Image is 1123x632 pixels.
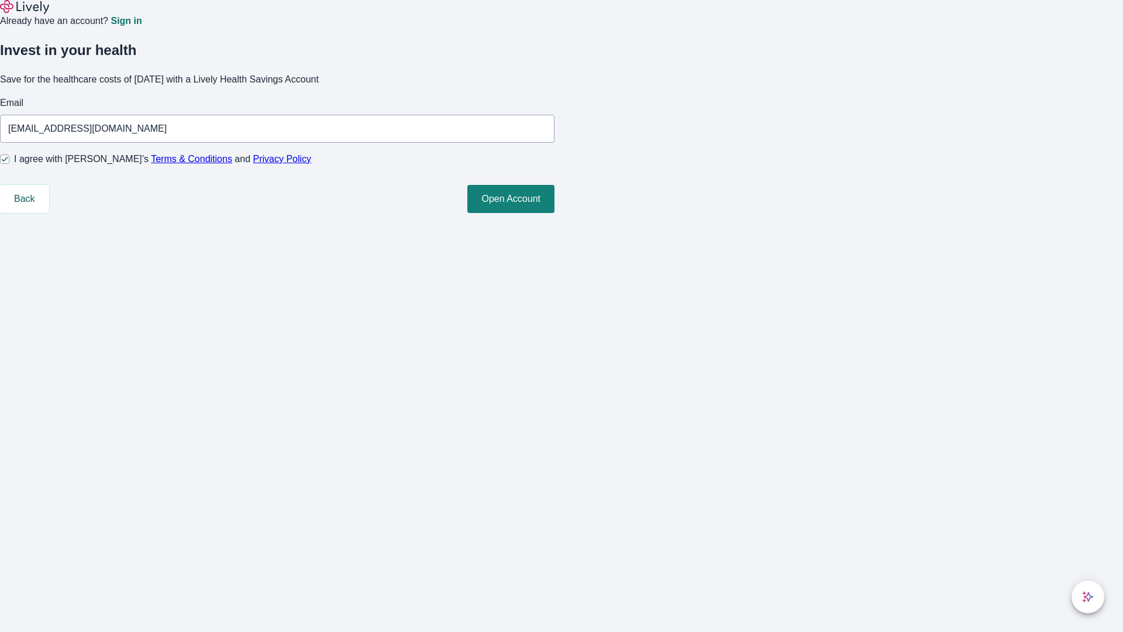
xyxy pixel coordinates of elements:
a: Sign in [111,16,142,26]
a: Terms & Conditions [151,154,232,164]
svg: Lively AI Assistant [1082,591,1094,603]
span: I agree with [PERSON_NAME]’s and [14,152,311,166]
a: Privacy Policy [253,154,312,164]
button: chat [1072,581,1104,613]
button: Open Account [467,185,554,213]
